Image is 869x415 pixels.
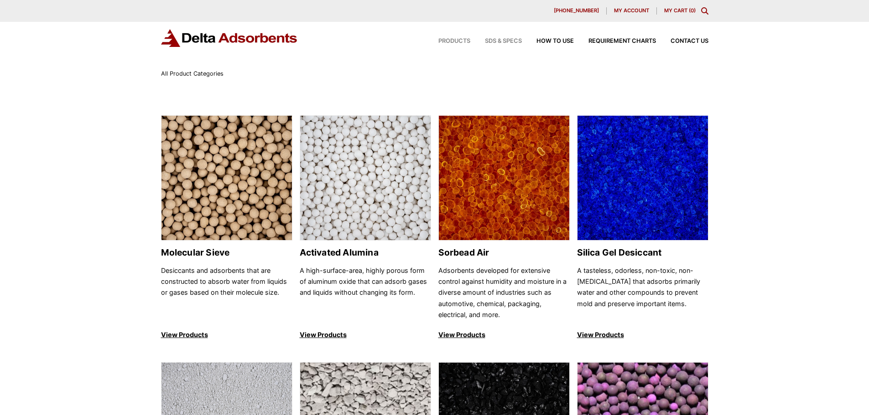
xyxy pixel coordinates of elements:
img: Activated Alumina [300,116,431,241]
span: SDS & SPECS [485,38,522,44]
p: View Products [161,329,292,340]
h2: Silica Gel Desiccant [577,247,708,258]
p: A tasteless, odorless, non-toxic, non-[MEDICAL_DATA] that adsorbs primarily water and other compo... [577,265,708,321]
span: [PHONE_NUMBER] [554,8,599,13]
span: Products [438,38,470,44]
a: Molecular Sieve Molecular Sieve Desiccants and adsorbents that are constructed to absorb water fr... [161,115,292,341]
span: Contact Us [671,38,708,44]
p: A high-surface-area, highly porous form of aluminum oxide that can adsorb gases and liquids witho... [300,265,431,321]
a: Silica Gel Desiccant Silica Gel Desiccant A tasteless, odorless, non-toxic, non-[MEDICAL_DATA] th... [577,115,708,341]
h2: Sorbead Air [438,247,570,258]
span: Requirement Charts [588,38,656,44]
a: Sorbead Air Sorbead Air Adsorbents developed for extensive control against humidity and moisture ... [438,115,570,341]
a: SDS & SPECS [470,38,522,44]
a: Contact Us [656,38,708,44]
img: Molecular Sieve [161,116,292,241]
p: Desiccants and adsorbents that are constructed to absorb water from liquids or gases based on the... [161,265,292,321]
span: 0 [691,7,694,14]
div: Toggle Modal Content [701,7,708,15]
h2: Molecular Sieve [161,247,292,258]
img: Delta Adsorbents [161,29,298,47]
p: View Products [438,329,570,340]
a: Requirement Charts [574,38,656,44]
h2: Activated Alumina [300,247,431,258]
span: My account [614,8,649,13]
a: Activated Alumina Activated Alumina A high-surface-area, highly porous form of aluminum oxide tha... [300,115,431,341]
a: My Cart (0) [664,7,696,14]
p: Adsorbents developed for extensive control against humidity and moisture in a diverse amount of i... [438,265,570,321]
a: My account [607,7,657,15]
a: How to Use [522,38,574,44]
img: Silica Gel Desiccant [578,116,708,241]
p: View Products [300,329,431,340]
a: [PHONE_NUMBER] [546,7,607,15]
p: View Products [577,329,708,340]
span: How to Use [536,38,574,44]
span: All Product Categories [161,70,224,77]
img: Sorbead Air [439,116,569,241]
a: Products [424,38,470,44]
